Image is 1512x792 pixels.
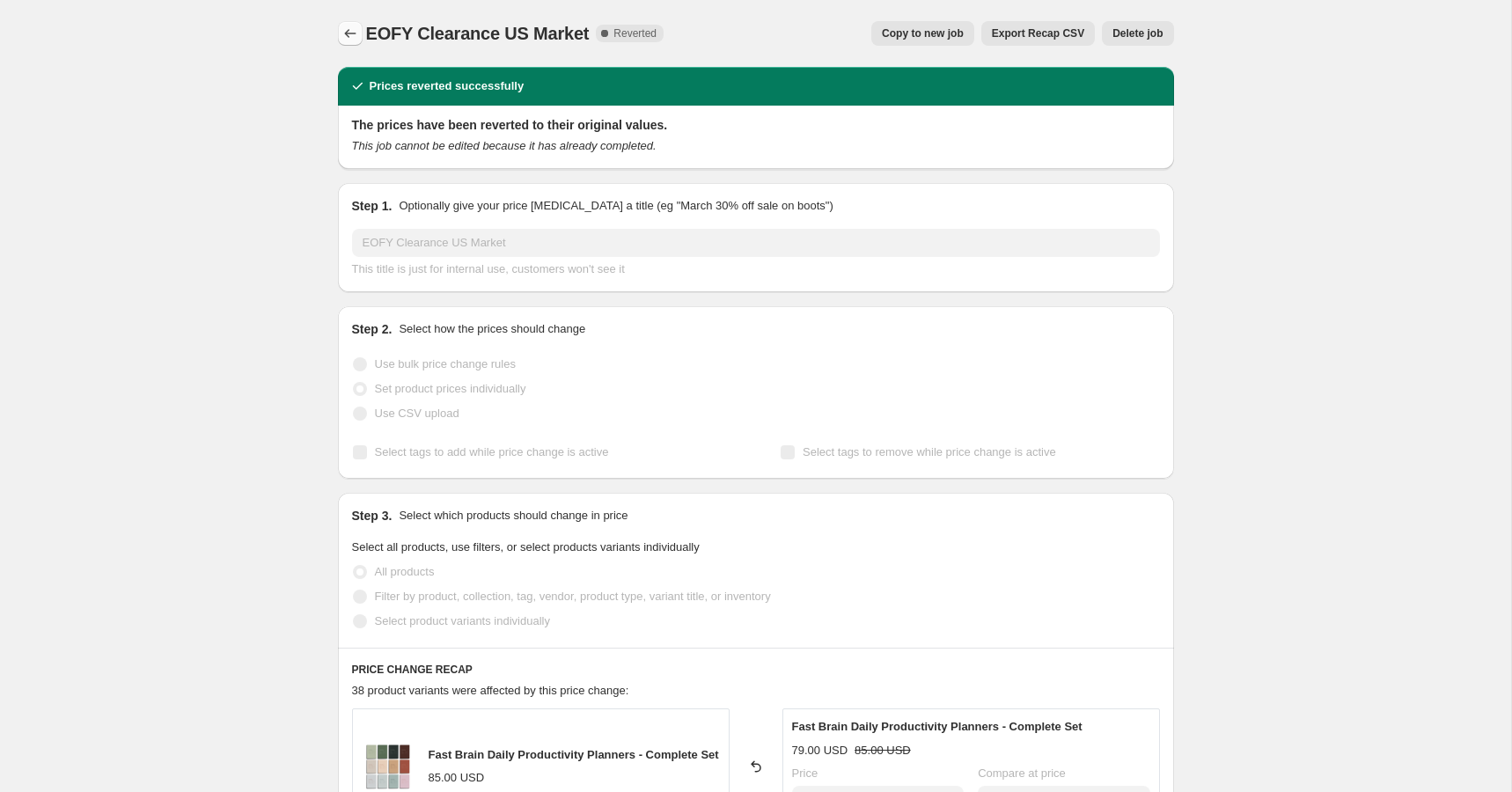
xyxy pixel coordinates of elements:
h2: Step 3. [352,507,393,524]
span: Set product prices individually [375,382,526,395]
p: Select how the prices should change [399,320,585,338]
span: Use CSV upload [375,407,459,420]
span: Price [792,766,818,780]
span: Filter by product, collection, tag, vendor, product type, variant title, or inventory [375,590,771,603]
h6: PRICE CHANGE RECAP [352,663,1160,677]
span: Delete job [1112,26,1163,40]
span: This title is just for internal use, customers won't see it [352,262,625,275]
span: Select product variants individually [375,614,550,627]
button: Delete job [1102,21,1173,46]
button: Price change jobs [338,21,363,46]
span: All products [375,565,435,578]
span: Fast Brain Daily Productivity Planners - Complete Set [792,720,1083,733]
input: 30% off holiday sale [352,229,1160,257]
span: EOFY Clearance US Market [366,24,590,43]
span: 38 product variants were affected by this price change: [352,684,629,697]
div: 79.00 USD [792,742,848,759]
span: Use bulk price change rules [375,357,516,370]
span: Copy to new job [882,26,964,40]
h2: The prices have been reverted to their original values. [352,116,1160,134]
div: 85.00 USD [429,769,485,787]
i: This job cannot be edited because it has already completed. [352,139,657,152]
span: Select all products, use filters, or select products variants individually [352,540,700,554]
span: Fast Brain Daily Productivity Planners - Complete Set [429,748,719,761]
span: Compare at price [978,766,1066,780]
h2: Step 2. [352,320,393,338]
h2: Step 1. [352,197,393,215]
span: Select tags to remove while price change is active [803,445,1056,458]
p: Select which products should change in price [399,507,628,524]
span: Reverted [613,26,657,40]
strike: 85.00 USD [855,742,911,759]
h2: Prices reverted successfully [370,77,525,95]
span: Export Recap CSV [992,26,1084,40]
button: Copy to new job [871,21,974,46]
p: Optionally give your price [MEDICAL_DATA] a title (eg "March 30% off sale on boots") [399,197,833,215]
span: Select tags to add while price change is active [375,445,609,458]
button: Export Recap CSV [981,21,1095,46]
